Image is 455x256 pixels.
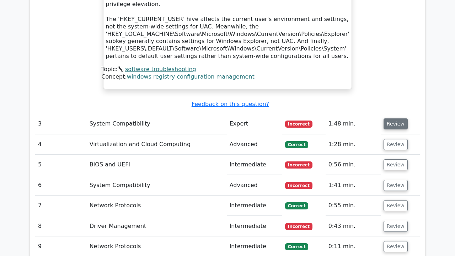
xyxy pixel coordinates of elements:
[35,155,87,175] td: 5
[384,200,408,211] button: Review
[127,73,255,80] a: windows registry configuration management
[384,139,408,150] button: Review
[35,134,87,155] td: 4
[101,73,353,81] div: Concept:
[384,180,408,191] button: Review
[384,118,408,129] button: Review
[227,196,282,216] td: Intermediate
[35,175,87,196] td: 6
[285,182,312,189] span: Incorrect
[35,196,87,216] td: 7
[285,161,312,169] span: Incorrect
[384,241,408,252] button: Review
[326,175,381,196] td: 1:41 min.
[125,66,196,73] a: software troubleshooting
[35,114,87,134] td: 3
[285,121,312,128] span: Incorrect
[192,101,269,107] a: Feedback on this question?
[285,243,308,250] span: Correct
[326,196,381,216] td: 0:55 min.
[87,114,227,134] td: System Compatibility
[227,155,282,175] td: Intermediate
[227,216,282,236] td: Intermediate
[326,155,381,175] td: 0:56 min.
[87,175,227,196] td: System Compatibility
[227,175,282,196] td: Advanced
[384,221,408,232] button: Review
[35,216,87,236] td: 8
[87,155,227,175] td: BIOS and UEFI
[87,134,227,155] td: Virtualization and Cloud Computing
[227,114,282,134] td: Expert
[87,196,227,216] td: Network Protocols
[326,114,381,134] td: 1:48 min.
[384,159,408,170] button: Review
[285,223,312,230] span: Incorrect
[285,141,308,148] span: Correct
[285,202,308,209] span: Correct
[227,134,282,155] td: Advanced
[326,216,381,236] td: 0:43 min.
[87,216,227,236] td: Driver Management
[326,134,381,155] td: 1:28 min.
[101,66,353,73] div: Topic:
